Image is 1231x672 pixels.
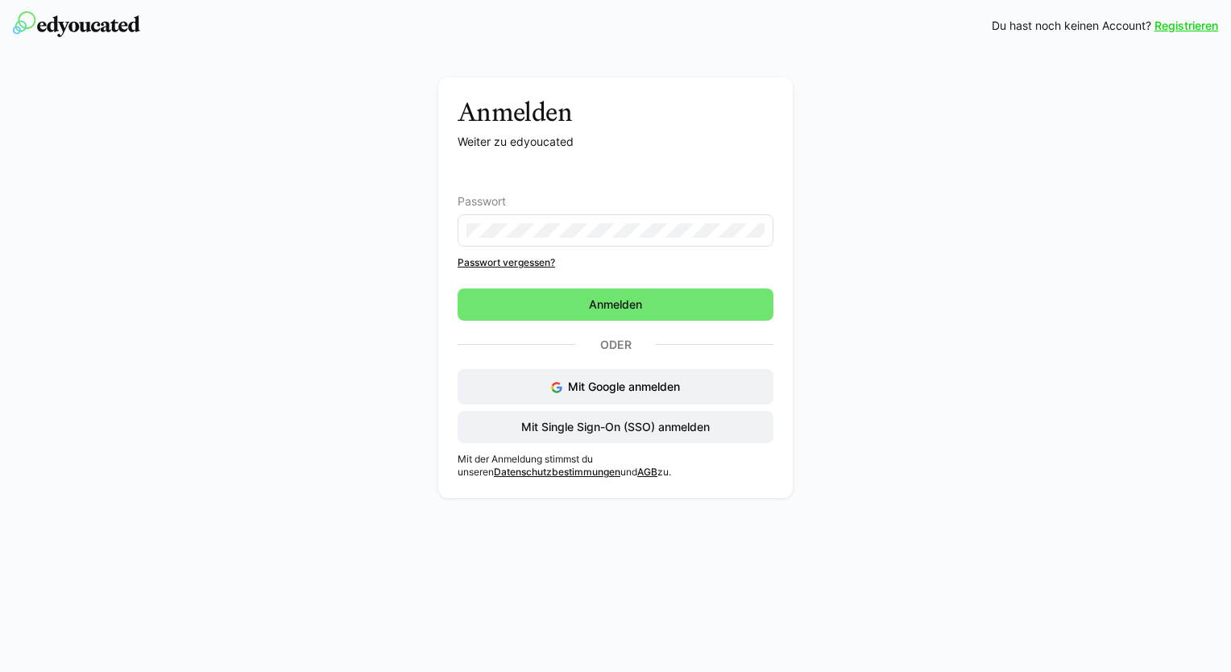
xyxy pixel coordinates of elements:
[458,256,773,269] a: Passwort vergessen?
[458,195,506,208] span: Passwort
[458,288,773,321] button: Anmelden
[13,11,140,37] img: edyoucated
[586,297,645,313] span: Anmelden
[458,411,773,443] button: Mit Single Sign-On (SSO) anmelden
[458,97,773,127] h3: Anmelden
[458,453,773,479] p: Mit der Anmeldung stimmst du unseren und zu.
[637,466,657,478] a: AGB
[519,419,712,435] span: Mit Single Sign-On (SSO) anmelden
[576,334,655,356] p: Oder
[458,134,773,150] p: Weiter zu edyoucated
[458,369,773,404] button: Mit Google anmelden
[568,380,680,393] span: Mit Google anmelden
[494,466,620,478] a: Datenschutzbestimmungen
[1154,18,1218,34] a: Registrieren
[992,18,1151,34] span: Du hast noch keinen Account?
